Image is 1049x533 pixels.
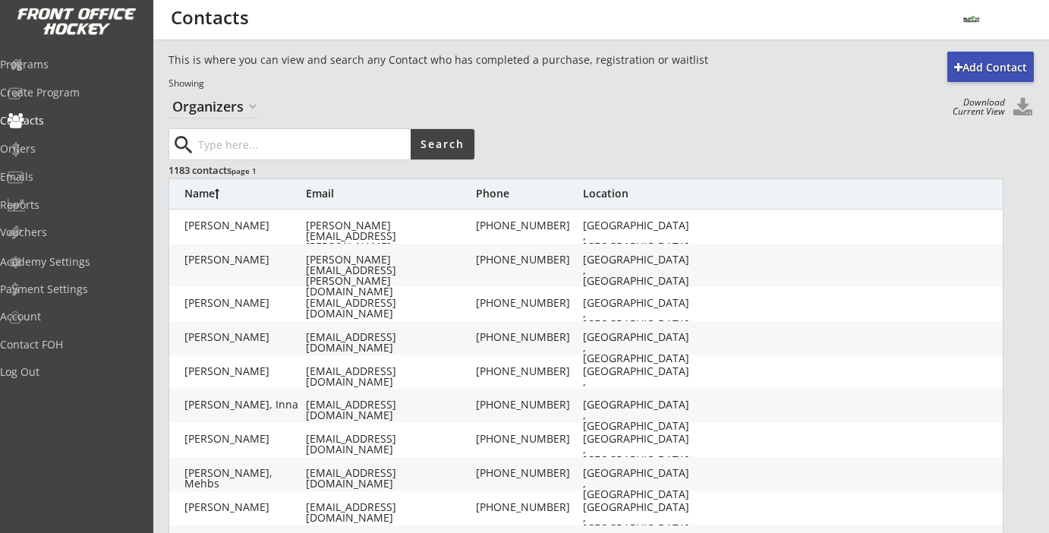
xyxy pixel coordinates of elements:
div: [GEOGRAPHIC_DATA], [GEOGRAPHIC_DATA] [583,298,689,330]
div: [EMAIL_ADDRESS][DOMAIN_NAME] [306,502,473,523]
div: [PERSON_NAME], Inna [184,399,306,410]
div: [PERSON_NAME][EMAIL_ADDRESS][PERSON_NAME][DOMAIN_NAME] [306,254,473,297]
div: [PERSON_NAME] [184,434,306,444]
div: [PERSON_NAME][EMAIL_ADDRESS][PERSON_NAME][DOMAIN_NAME] [306,220,473,263]
div: [PHONE_NUMBER] [476,254,582,265]
div: [GEOGRAPHIC_DATA], [GEOGRAPHIC_DATA] [583,399,689,431]
div: [GEOGRAPHIC_DATA], [GEOGRAPHIC_DATA] [583,254,689,286]
div: [PHONE_NUMBER] [476,366,582,377]
div: [PHONE_NUMBER] [476,399,582,410]
div: 1183 contacts [169,163,473,177]
button: search [171,133,196,157]
font: page 1 [232,166,257,176]
div: [PHONE_NUMBER] [476,220,582,231]
div: Phone [476,188,582,199]
div: Location [583,188,689,199]
div: Add Contact [947,60,1034,75]
input: Type here... [195,129,411,159]
div: [EMAIL_ADDRESS][DOMAIN_NAME] [306,366,473,387]
div: [EMAIL_ADDRESS][DOMAIN_NAME] [306,332,473,353]
div: [EMAIL_ADDRESS][DOMAIN_NAME] [306,399,473,421]
div: [EMAIL_ADDRESS][DOMAIN_NAME] [306,434,473,455]
div: [GEOGRAPHIC_DATA], [GEOGRAPHIC_DATA] [583,468,689,500]
div: [PERSON_NAME] [184,502,306,512]
div: [PERSON_NAME], Mehbs [184,468,306,489]
div: This is where you can view and search any Contact who has completed a purchase, registration or w... [169,52,808,68]
div: [PERSON_NAME] [184,298,306,308]
div: Download Current View [945,98,1005,116]
div: [GEOGRAPHIC_DATA], [GEOGRAPHIC_DATA] [583,220,689,252]
div: [PERSON_NAME] [184,332,306,342]
div: [PERSON_NAME] [184,366,306,377]
div: [PHONE_NUMBER] [476,502,582,512]
div: [EMAIL_ADDRESS][DOMAIN_NAME] [306,298,473,319]
div: [PHONE_NUMBER] [476,434,582,444]
div: [GEOGRAPHIC_DATA], [GEOGRAPHIC_DATA] [583,434,689,465]
div: [PHONE_NUMBER] [476,332,582,342]
div: [GEOGRAPHIC_DATA], [GEOGRAPHIC_DATA] [583,332,689,364]
div: [PHONE_NUMBER] [476,298,582,308]
div: [PERSON_NAME] [184,220,306,231]
div: Name [184,188,306,199]
button: Search [411,129,474,159]
button: Click to download all Contacts. Your browser settings may try to block it, check your security se... [1011,98,1034,118]
div: Email [306,188,473,199]
div: Showing [169,77,808,90]
div: [GEOGRAPHIC_DATA], [GEOGRAPHIC_DATA] [583,366,689,398]
div: [PERSON_NAME] [184,254,306,265]
div: [EMAIL_ADDRESS][DOMAIN_NAME] [306,468,473,489]
div: [PHONE_NUMBER] [476,468,582,478]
